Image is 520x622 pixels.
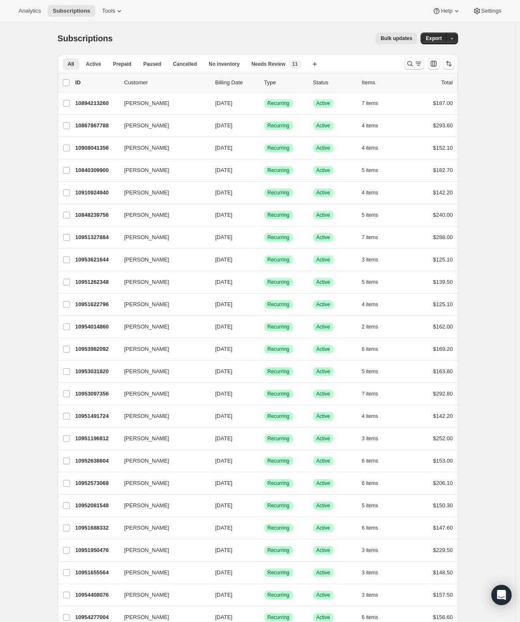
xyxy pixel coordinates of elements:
[124,300,169,309] span: [PERSON_NAME]
[362,212,378,218] span: 5 items
[215,480,233,486] span: [DATE]
[433,547,453,553] span: $229.50
[215,547,233,553] span: [DATE]
[124,99,169,108] span: [PERSON_NAME]
[124,479,169,487] span: [PERSON_NAME]
[75,568,118,577] p: 10951655564
[316,189,330,196] span: Active
[215,346,233,352] span: [DATE]
[75,233,118,242] p: 10951327884
[362,433,388,444] button: 3 items
[268,502,289,509] span: Recurring
[433,279,453,285] span: $139.50
[433,145,453,151] span: $152.10
[75,97,453,109] div: 10894213260[PERSON_NAME][DATE]SuccessRecurringSuccessActive7 items$187.00
[362,413,378,420] span: 4 items
[316,100,330,107] span: Active
[75,500,453,512] div: 10952081548[PERSON_NAME][DATE]SuccessRecurringSuccessActive5 items$150.30
[75,501,118,510] p: 10952081548
[119,298,204,311] button: [PERSON_NAME]
[75,321,453,333] div: 10954014860[PERSON_NAME][DATE]SuccessRecurringSuccessActive2 items$162.00
[119,275,204,289] button: [PERSON_NAME]
[268,145,289,151] span: Recurring
[75,613,118,622] p: 10954277004
[86,61,101,67] span: Active
[124,412,169,420] span: [PERSON_NAME]
[75,164,453,176] div: 10840309900[PERSON_NAME][DATE]SuccessRecurringSuccessActive5 items$182.70
[316,167,330,174] span: Active
[316,458,330,464] span: Active
[268,368,289,375] span: Recurring
[481,8,501,14] span: Settings
[375,32,417,44] button: Bulk updates
[362,122,378,129] span: 4 items
[119,454,204,468] button: [PERSON_NAME]
[433,346,453,352] span: $169.20
[441,8,452,14] span: Help
[13,5,46,17] button: Analytics
[268,458,289,464] span: Recurring
[264,78,306,87] div: Type
[433,413,453,419] span: $142.20
[215,435,233,442] span: [DATE]
[119,588,204,602] button: [PERSON_NAME]
[75,412,118,420] p: 10951491724
[75,455,453,467] div: 10952638604[PERSON_NAME][DATE]SuccessRecurringSuccessActive6 items$153.00
[252,61,286,67] span: Needs Review
[362,589,388,601] button: 3 items
[119,164,204,177] button: [PERSON_NAME]
[97,5,129,17] button: Tools
[362,614,378,621] span: 6 items
[268,122,289,129] span: Recurring
[362,323,378,330] span: 2 items
[119,141,204,155] button: [PERSON_NAME]
[75,343,453,355] div: 10953982092[PERSON_NAME][DATE]SuccessRecurringSuccessActive6 items$169.20
[215,212,233,218] span: [DATE]
[124,211,169,219] span: [PERSON_NAME]
[215,323,233,330] span: [DATE]
[433,189,453,196] span: $142.20
[362,232,388,243] button: 7 items
[119,387,204,401] button: [PERSON_NAME]
[143,61,161,67] span: Paused
[362,477,388,489] button: 6 items
[75,457,118,465] p: 10952638604
[75,300,118,309] p: 10951622796
[75,99,118,108] p: 10894213260
[173,61,197,67] span: Cancelled
[433,256,453,263] span: $125.10
[362,256,378,263] span: 3 items
[119,432,204,445] button: [PERSON_NAME]
[362,500,388,512] button: 5 items
[316,234,330,241] span: Active
[362,209,388,221] button: 5 items
[119,566,204,579] button: [PERSON_NAME]
[215,256,233,263] span: [DATE]
[215,145,233,151] span: [DATE]
[75,388,453,400] div: 10953097356[PERSON_NAME][DATE]SuccessRecurringSuccessActive7 items$292.80
[362,569,378,576] span: 3 items
[362,279,378,285] span: 5 items
[75,187,453,199] div: 10910924940[PERSON_NAME][DATE]SuccessRecurringSuccessActive4 items$142.20
[75,299,453,310] div: 10951622796[PERSON_NAME][DATE]SuccessRecurringSuccessActive4 items$125.10
[362,366,388,377] button: 5 items
[75,477,453,489] div: 10952573068[PERSON_NAME][DATE]SuccessRecurringSuccessActive6 items$206.10
[75,209,453,221] div: 10848239756[PERSON_NAME][DATE]SuccessRecurringSuccessActive5 items$240.00
[362,187,388,199] button: 4 items
[362,299,388,310] button: 4 items
[433,368,453,374] span: $163.80
[362,301,378,308] span: 4 items
[362,145,378,151] span: 4 items
[362,276,388,288] button: 5 items
[268,189,289,196] span: Recurring
[433,569,453,576] span: $148.50
[75,434,118,443] p: 10951196812
[75,410,453,422] div: 10951491724[PERSON_NAME][DATE]SuccessRecurringSuccessActive4 items$142.20
[124,78,209,87] p: Customer
[362,522,388,534] button: 6 items
[268,525,289,531] span: Recurring
[124,367,169,376] span: [PERSON_NAME]
[119,97,204,110] button: [PERSON_NAME]
[215,569,233,576] span: [DATE]
[119,521,204,535] button: [PERSON_NAME]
